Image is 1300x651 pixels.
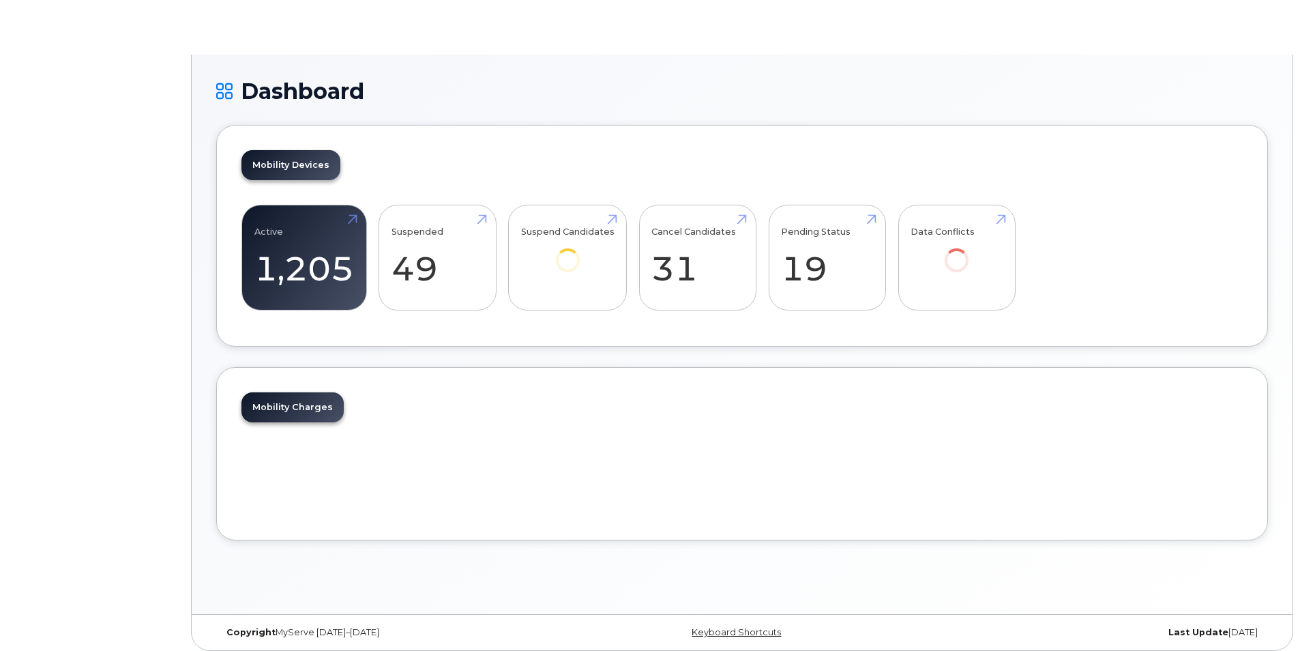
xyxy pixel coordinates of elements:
[241,150,340,180] a: Mobility Devices
[651,213,743,303] a: Cancel Candidates 31
[216,627,567,638] div: MyServe [DATE]–[DATE]
[241,392,344,422] a: Mobility Charges
[781,213,873,303] a: Pending Status 19
[521,213,615,291] a: Suspend Candidates
[216,79,1268,103] h1: Dashboard
[692,627,781,637] a: Keyboard Shortcuts
[392,213,484,303] a: Suspended 49
[911,213,1003,291] a: Data Conflicts
[1168,627,1228,637] strong: Last Update
[254,213,354,303] a: Active 1,205
[226,627,276,637] strong: Copyright
[917,627,1268,638] div: [DATE]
